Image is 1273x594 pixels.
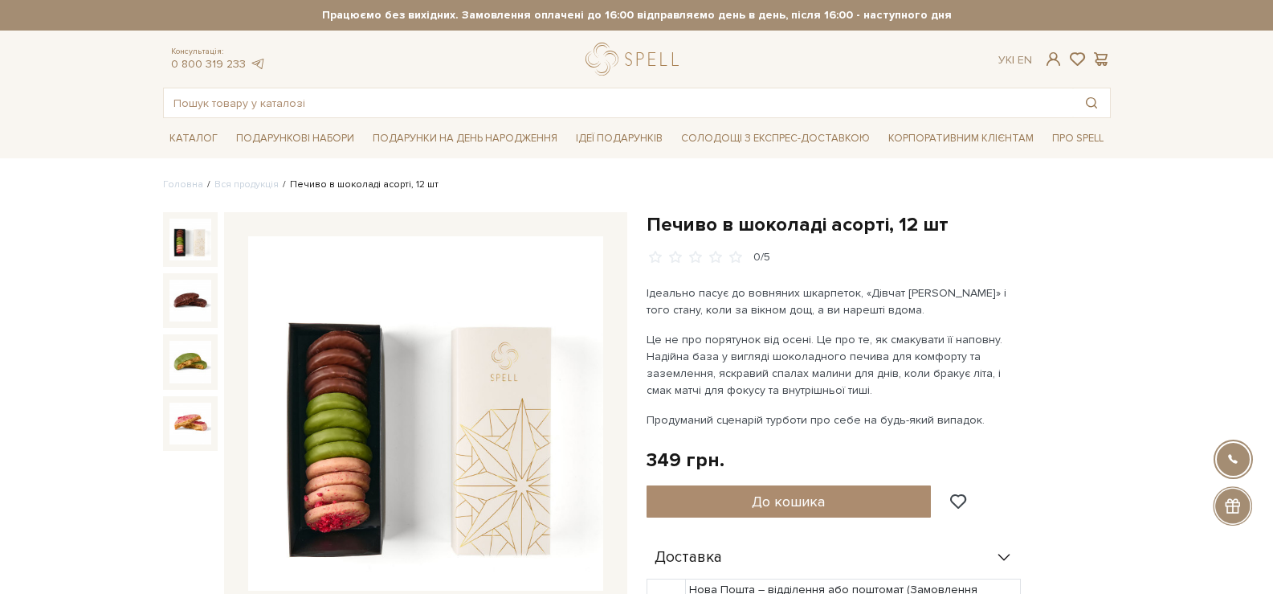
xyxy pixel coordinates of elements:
[250,57,266,71] a: telegram
[230,126,361,151] a: Подарункові набори
[169,280,211,322] img: Печиво в шоколаді асорті, 12 шт
[647,212,1111,237] h1: Печиво в шоколаді асорті, 12 шт
[171,47,266,57] span: Консультація:
[171,57,246,71] a: 0 800 319 233
[169,219,211,260] img: Печиво в шоколаді асорті, 12 шт
[1073,88,1110,117] button: Пошук товару у каталозі
[647,448,724,473] div: 349 грн.
[169,403,211,444] img: Печиво в шоколаді асорті, 12 шт
[998,53,1032,68] div: Ук
[248,236,603,592] img: Печиво в шоколаді асорті, 12 шт
[163,126,224,151] a: Каталог
[647,331,1023,399] p: Це не про порятунок від осені. Це про те, як смакувати її наповну. Надійна база у вигляді шоколад...
[1018,53,1032,67] a: En
[585,43,686,76] a: logo
[655,551,722,565] span: Доставка
[279,178,439,192] li: Печиво в шоколаді асорті, 12 шт
[163,8,1111,23] strong: Працюємо без вихідних. Замовлення оплачені до 16:00 відправляємо день в день, після 16:00 - насту...
[752,493,825,510] span: До кошика
[647,485,932,518] button: До кошика
[882,126,1040,151] a: Корпоративним клієнтам
[214,178,279,190] a: Вся продукція
[366,126,564,151] a: Подарунки на День народження
[675,125,876,152] a: Солодощі з експрес-доставкою
[163,178,203,190] a: Головна
[569,126,669,151] a: Ідеї подарунків
[1046,126,1110,151] a: Про Spell
[169,341,211,383] img: Печиво в шоколаді асорті, 12 шт
[647,285,1023,318] p: Ідеально пасує до вовняних шкарпеток, «Дівчат [PERSON_NAME]» і того стану, коли за вікном дощ, а ...
[164,88,1073,117] input: Пошук товару у каталозі
[753,250,770,265] div: 0/5
[1012,53,1014,67] span: |
[647,412,1023,428] p: Продуманий сценарій турботи про себе на будь-який випадок.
